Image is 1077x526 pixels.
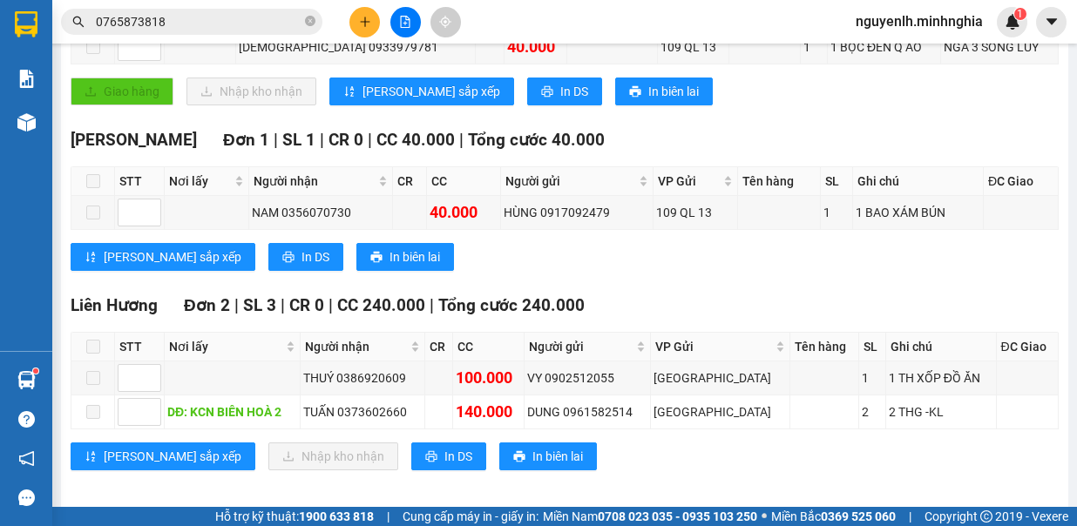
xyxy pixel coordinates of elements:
[376,130,455,150] span: CC 40.000
[186,78,316,105] button: downloadNhập kho nhận
[527,402,647,421] div: DUNG 0961582514
[654,196,738,230] td: 109 QL 13
[648,82,699,101] span: In biên lai
[1005,14,1020,30] img: icon-new-feature
[329,130,363,150] span: CR 0
[85,251,97,265] span: sort-ascending
[656,203,735,222] div: 109 QL 13
[234,295,239,315] span: |
[15,11,37,37] img: logo-vxr
[104,247,241,266] span: [PERSON_NAME] sắp xếp
[337,295,425,315] span: CC 240.000
[71,295,158,315] span: Liên Hương
[1044,14,1060,30] span: caret-down
[1017,8,1023,20] span: 1
[771,507,896,526] span: Miền Bắc
[299,509,374,523] strong: 1900 633 818
[658,172,720,191] span: VP Gửi
[615,78,713,105] button: printerIn biên lai
[18,411,35,428] span: question-circle
[343,85,356,99] span: sort-ascending
[390,7,421,37] button: file-add
[980,510,992,523] span: copyright
[349,7,380,37] button: plus
[438,295,585,315] span: Tổng cước 240.000
[527,368,647,388] div: VY 0902512055
[17,371,36,389] img: warehouse-icon
[399,16,411,28] span: file-add
[1036,7,1067,37] button: caret-down
[513,450,525,464] span: printer
[425,333,454,361] th: CR
[425,450,437,464] span: printer
[85,450,97,464] span: sort-ascending
[560,82,588,101] span: In DS
[504,203,651,222] div: HÙNG 0917092479
[427,167,500,196] th: CC
[71,130,197,150] span: [PERSON_NAME]
[862,402,883,421] div: 2
[651,395,791,429] td: Sài Gòn
[821,167,853,196] th: SL
[859,333,886,361] th: SL
[215,507,374,526] span: Hỗ trợ kỹ thuật:
[654,402,788,421] div: [GEOGRAPHIC_DATA]
[320,130,324,150] span: |
[305,337,406,356] span: Người nhận
[941,30,1059,64] td: NGÃ 3 SÔNG LŨY
[115,333,165,361] th: STT
[830,37,938,57] div: 1 BỌC ĐEN Q ÁO
[660,37,726,57] div: 109 QL 13
[430,295,434,315] span: |
[411,442,486,470] button: printerIn DS
[104,447,241,466] span: [PERSON_NAME] sắp xếp
[239,37,471,57] div: [DEMOGRAPHIC_DATA] 0933979781
[823,203,850,222] div: 1
[790,333,859,361] th: Tên hàng
[18,489,35,506] span: message
[387,507,389,526] span: |
[654,368,788,388] div: [GEOGRAPHIC_DATA]
[532,447,583,466] span: In biên lai
[821,509,896,523] strong: 0369 525 060
[169,172,231,191] span: Nơi lấy
[430,200,497,225] div: 40.000
[459,130,464,150] span: |
[1014,8,1026,20] sup: 1
[541,85,553,99] span: printer
[71,78,173,105] button: uploadGiao hàng
[303,368,421,388] div: THUÝ 0386920609
[658,30,729,64] td: 109 QL 13
[329,78,514,105] button: sort-ascending[PERSON_NAME] sắp xếp
[274,130,278,150] span: |
[359,16,371,28] span: plus
[303,402,421,421] div: TUẤN 0373602660
[252,203,389,222] div: NAM 0356070730
[738,167,821,196] th: Tên hàng
[862,368,883,388] div: 1
[17,113,36,131] img: warehouse-icon
[543,507,757,526] span: Miền Nam
[507,35,564,59] div: 40.000
[268,442,398,470] button: downloadNhập kho nhận
[281,295,285,315] span: |
[167,402,297,421] div: DĐ: KCN BIÊN HOÀ 2
[18,450,35,467] span: notification
[853,167,984,196] th: Ghi chú
[243,295,276,315] span: SL 3
[629,85,641,99] span: printer
[71,442,255,470] button: sort-ascending[PERSON_NAME] sắp xếp
[803,37,824,57] div: 1
[889,402,993,421] div: 2 THG -KL
[96,12,301,31] input: Tìm tên, số ĐT hoặc mã đơn
[184,295,230,315] span: Đơn 2
[997,333,1059,361] th: ĐC Giao
[886,333,997,361] th: Ghi chú
[368,130,372,150] span: |
[223,130,269,150] span: Đơn 1
[17,70,36,88] img: solution-icon
[889,368,993,388] div: 1 TH XỐP ĐỒ ĂN
[842,10,997,32] span: nguyenlh.minhnghia
[254,172,375,191] span: Người nhận
[909,507,911,526] span: |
